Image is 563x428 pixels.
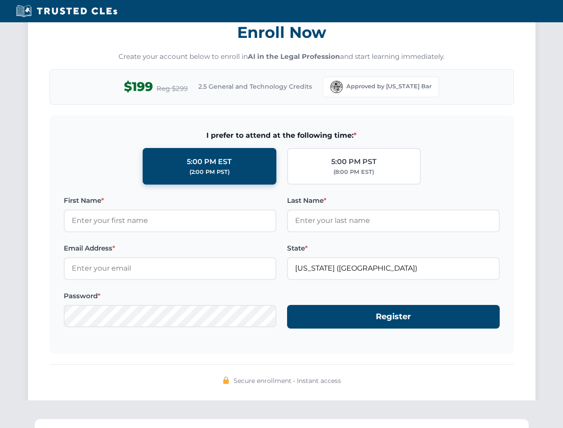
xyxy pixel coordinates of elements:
[64,291,276,301] label: Password
[64,210,276,232] input: Enter your first name
[248,52,340,61] strong: AI in the Legal Profession
[64,257,276,280] input: Enter your email
[330,81,343,93] img: Florida Bar
[287,243,500,254] label: State
[287,210,500,232] input: Enter your last name
[222,377,230,384] img: 🔒
[331,156,377,168] div: 5:00 PM PST
[287,195,500,206] label: Last Name
[64,195,276,206] label: First Name
[189,168,230,177] div: (2:00 PM PST)
[198,82,312,91] span: 2.5 General and Technology Credits
[13,4,120,18] img: Trusted CLEs
[287,305,500,329] button: Register
[333,168,374,177] div: (8:00 PM EST)
[234,376,341,386] span: Secure enrollment • Instant access
[64,130,500,141] span: I prefer to attend at the following time:
[64,243,276,254] label: Email Address
[49,52,514,62] p: Create your account below to enroll in and start learning immediately.
[287,257,500,280] input: Florida (FL)
[124,77,153,97] span: $199
[49,18,514,46] h3: Enroll Now
[187,156,232,168] div: 5:00 PM EST
[346,82,431,91] span: Approved by [US_STATE] Bar
[156,83,188,94] span: Reg $299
